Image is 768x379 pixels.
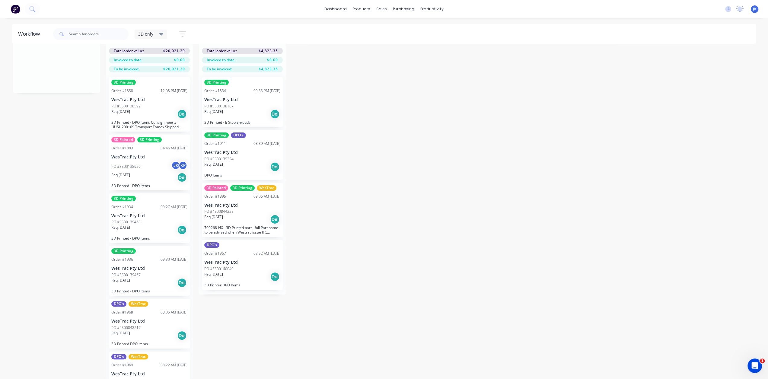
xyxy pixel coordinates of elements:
div: JK [171,161,180,170]
div: DPO's [231,132,246,138]
div: 3D Painted3D PrintingOrder #188304:46 AM [DATE]WesTrac Pty LtdPO #3500138926JKKPReq.[DATE]Del3D P... [109,135,190,190]
p: PO #4500848217 [111,325,141,330]
div: purchasing [390,5,417,14]
div: WesTrac [129,301,148,307]
div: 3D Printing [111,196,136,201]
p: PO #3500139467 [111,272,141,278]
div: Order #1969 [111,362,133,368]
p: PO #3500138187 [204,104,234,109]
div: 3D Printing [111,248,136,254]
div: 08:05 AM [DATE] [161,310,187,315]
span: To be invoiced: [114,66,139,72]
div: 3D Painted [204,185,228,191]
span: $20,021.29 [163,66,185,72]
div: 3D PrintingOrder #193609:30 AM [DATE]WesTrac Pty LtdPO #3500139467Req.[DATE]Del3D Printed - DPO I... [109,246,190,296]
div: 09:27 AM [DATE] [161,204,187,210]
div: DPO's [204,242,219,248]
div: Order #1834 [204,88,226,94]
span: $4,823.35 [259,48,278,54]
div: Order #1883 [111,145,133,151]
p: 3D Printed - DPO Items Consignment # HUSH200109 Transport Tamex Shipped Date [DATE] - 10 off 1005... [111,120,187,129]
div: Workflow [18,30,43,38]
span: 1 [760,358,765,363]
span: 3D only [138,31,153,37]
div: 3D Printing [204,80,229,85]
span: Invoiced to date: [207,57,235,63]
div: Del [270,215,280,224]
div: Order #1967 [204,251,226,256]
a: dashboard [321,5,350,14]
div: 3D PrintingOrder #185812:08 PM [DATE]WesTrac Pty LtdPO #3500138592Req.[DATE]Del3D Printed - DPO I... [109,77,190,132]
span: Total order value: [114,48,144,54]
p: 3D Printed - E Stop Shrouds [204,120,280,125]
div: WesTrac [129,354,148,359]
div: DPO's [111,354,126,359]
div: DPO'sOrder #196707:52 AM [DATE]WesTrac Pty LtdPO #3500140049Req.[DATE]Del3D Printer DPO Items [202,240,283,290]
p: Req. [DATE] [111,278,130,283]
div: DPO's [111,301,126,307]
span: Total order value: [207,48,237,54]
p: PO #3500139468 [111,219,141,225]
p: WesTrac Pty Ltd [111,371,187,377]
p: WesTrac Pty Ltd [204,260,280,265]
p: 3D Printed - DPO Items [111,183,187,188]
p: WesTrac Pty Ltd [204,203,280,208]
div: Del [270,162,280,172]
p: Req. [DATE] [204,214,223,220]
img: Factory [11,5,20,14]
span: $20,021.29 [163,48,185,54]
div: Order #1934 [111,204,133,210]
div: 3D Printing [111,80,136,85]
p: Req. [DATE] [204,109,223,114]
div: 07:52 AM [DATE] [253,251,280,256]
p: Req. [DATE] [111,330,130,336]
p: WesTrac Pty Ltd [111,266,187,271]
div: Order #1936 [111,257,133,262]
p: PO #4500844225 [204,209,234,214]
div: Del [270,272,280,282]
span: To be invoiced: [207,66,232,72]
p: Req. [DATE] [111,172,130,178]
div: Order #1895 [204,194,226,199]
p: WesTrac Pty Ltd [111,213,187,218]
div: 09:33 PM [DATE] [253,88,280,94]
p: Req. [DATE] [204,162,223,167]
p: Req. [DATE] [111,225,130,230]
iframe: Intercom live chat [747,358,762,373]
div: Del [177,173,187,182]
p: Req. [DATE] [111,109,130,114]
div: 3D Printing [204,132,229,138]
div: 3D PrintingOrder #183409:33 PM [DATE]WesTrac Pty LtdPO #3500138187Req.[DATE]Del3D Printed - E Sto... [202,77,283,127]
div: 04:46 AM [DATE] [161,145,187,151]
p: 3D Printed - DPO Items [111,236,187,240]
span: Invoiced to date: [114,57,142,63]
div: 12:08 PM [DATE] [161,88,187,94]
p: 3D Printer DPO Items [204,283,280,287]
div: 09:30 AM [DATE] [161,257,187,262]
p: WesTrac Pty Ltd [111,319,187,324]
div: Del [177,278,187,288]
p: WesTrac Pty Ltd [204,97,280,102]
div: 3D Painted3D PrintingWesTracOrder #189509:06 AM [DATE]WesTrac Pty LtdPO #4500844225Req.[DATE]Del7... [202,183,283,237]
div: Order #1911 [204,141,226,146]
div: Del [270,109,280,119]
p: PO #3500140049 [204,266,234,272]
div: Del [177,225,187,235]
span: $0.00 [267,57,278,63]
div: sales [373,5,390,14]
span: $0.00 [174,57,185,63]
div: 3D PrintingOrder #193409:27 AM [DATE]WesTrac Pty LtdPO #3500139468Req.[DATE]Del3D Printed - DPO I... [109,193,190,243]
p: 3D Printed - DPO Items [111,289,187,293]
p: WesTrac Pty Ltd [111,154,187,160]
div: 3D Printing [137,137,162,142]
div: productivity [417,5,447,14]
p: DPO Items [204,173,280,177]
p: PO #3500139224 [204,156,234,162]
p: 700268-NX - 3D Printed part - full Part name to be advised when Westrac issue IFC drawing(s) [204,225,280,234]
div: 08:39 AM [DATE] [253,141,280,146]
div: 3D PrintingDPO'sOrder #191108:39 AM [DATE]WesTrac Pty LtdPO #3500139224Req.[DATE]DelDPO Items [202,130,283,180]
p: WesTrac Pty Ltd [111,97,187,102]
div: Order #1968 [111,310,133,315]
div: Del [177,109,187,119]
div: 09:06 AM [DATE] [253,194,280,199]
